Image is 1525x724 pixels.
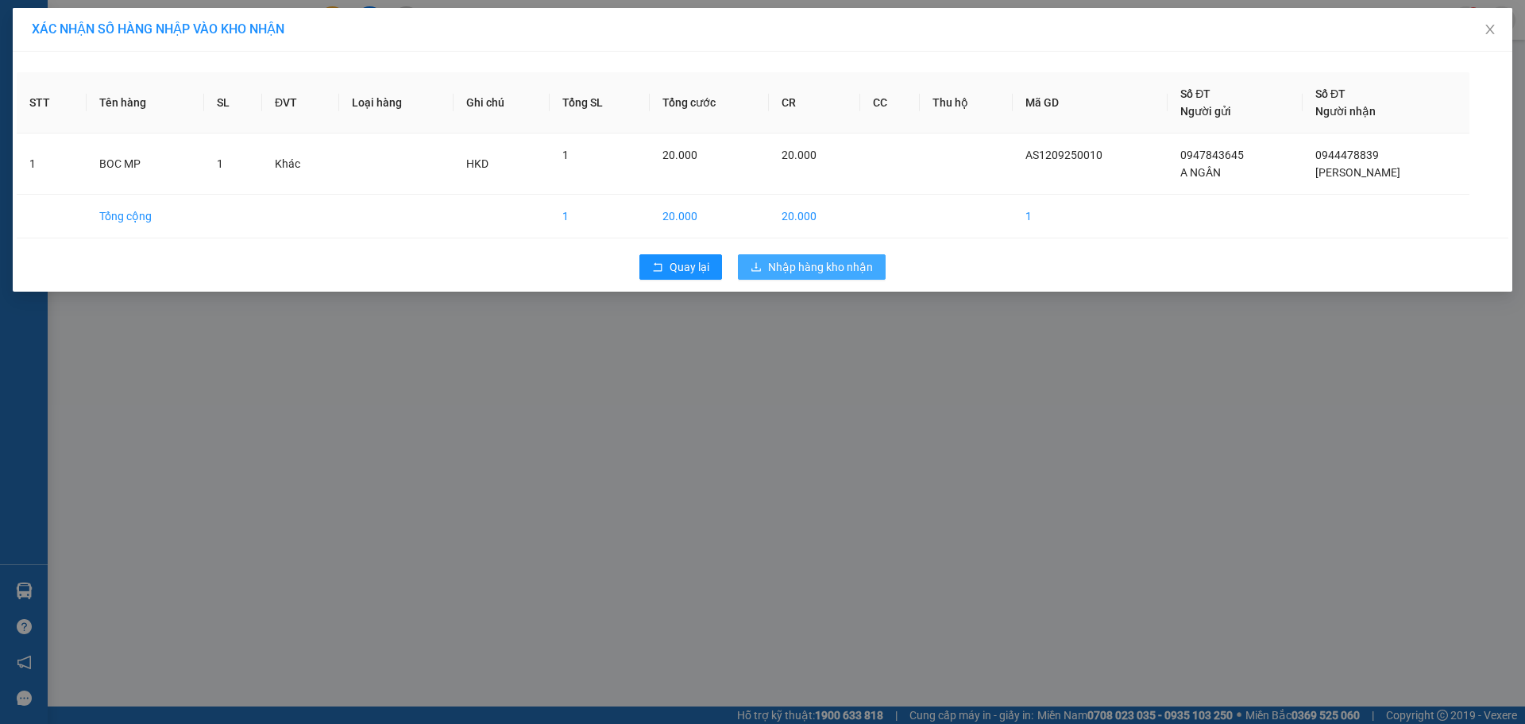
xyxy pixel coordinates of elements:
th: Tên hàng [87,72,204,134]
span: XÁC NHẬN SỐ HÀNG NHẬP VÀO KHO NHẬN [32,21,284,37]
span: Người gửi [1180,105,1231,118]
span: A NGÂN [1180,166,1221,179]
span: 20.000 [662,149,697,161]
td: Khác [262,134,339,195]
span: Nhập hàng kho nhận [768,258,873,276]
th: Tổng cước [650,72,769,134]
td: 1 [1013,195,1168,238]
th: Ghi chú [454,72,550,134]
button: downloadNhập hàng kho nhận [738,254,886,280]
span: Người nhận [1315,105,1376,118]
th: STT [17,72,87,134]
th: Tổng SL [550,72,650,134]
th: Thu hộ [920,72,1013,134]
b: GỬI : PV Gò Dầu [20,115,178,141]
td: 20.000 [650,195,769,238]
span: Số ĐT [1180,87,1210,100]
img: logo.jpg [20,20,99,99]
span: download [751,261,762,274]
span: 1 [217,157,223,170]
button: Close [1468,8,1512,52]
span: rollback [652,261,663,274]
th: Mã GD [1013,72,1168,134]
span: [PERSON_NAME] [1315,166,1400,179]
span: HKD [466,157,488,170]
span: 0944478839 [1315,149,1379,161]
li: Hotline: 1900 8153 [149,59,664,79]
li: [STREET_ADDRESS][PERSON_NAME]. [GEOGRAPHIC_DATA], Tỉnh [GEOGRAPHIC_DATA] [149,39,664,59]
span: Số ĐT [1315,87,1345,100]
th: CC [860,72,921,134]
th: ĐVT [262,72,339,134]
span: 0947843645 [1180,149,1244,161]
span: AS1209250010 [1025,149,1102,161]
span: close [1484,23,1496,36]
span: 20.000 [782,149,817,161]
th: Loại hàng [339,72,454,134]
td: BOC MP [87,134,204,195]
span: Quay lại [670,258,709,276]
td: 1 [550,195,650,238]
span: 1 [562,149,569,161]
th: SL [204,72,262,134]
td: Tổng cộng [87,195,204,238]
td: 20.000 [769,195,860,238]
th: CR [769,72,860,134]
button: rollbackQuay lại [639,254,722,280]
td: 1 [17,134,87,195]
